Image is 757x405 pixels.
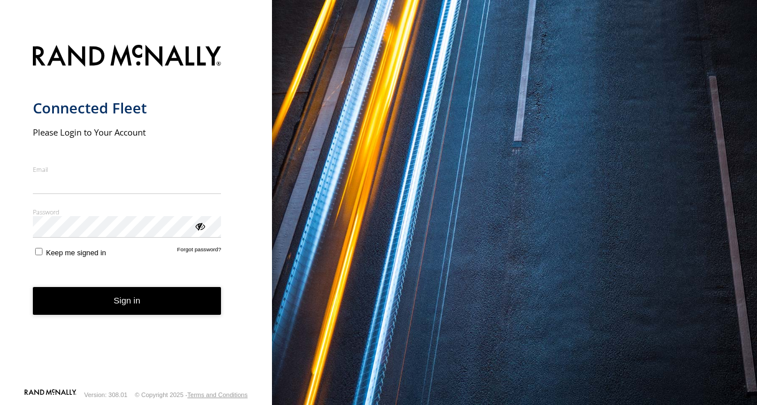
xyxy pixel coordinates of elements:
div: © Copyright 2025 - [135,391,248,398]
a: Visit our Website [24,389,76,400]
button: Sign in [33,287,222,315]
h1: Connected Fleet [33,99,222,117]
span: Keep me signed in [46,248,106,257]
div: Version: 308.01 [84,391,127,398]
img: Rand McNally [33,43,222,71]
a: Terms and Conditions [188,391,248,398]
div: ViewPassword [194,220,205,231]
label: Email [33,165,222,174]
input: Keep me signed in [35,248,42,255]
label: Password [33,208,222,216]
form: main [33,38,240,388]
h2: Please Login to Your Account [33,126,222,138]
a: Forgot password? [177,246,222,257]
